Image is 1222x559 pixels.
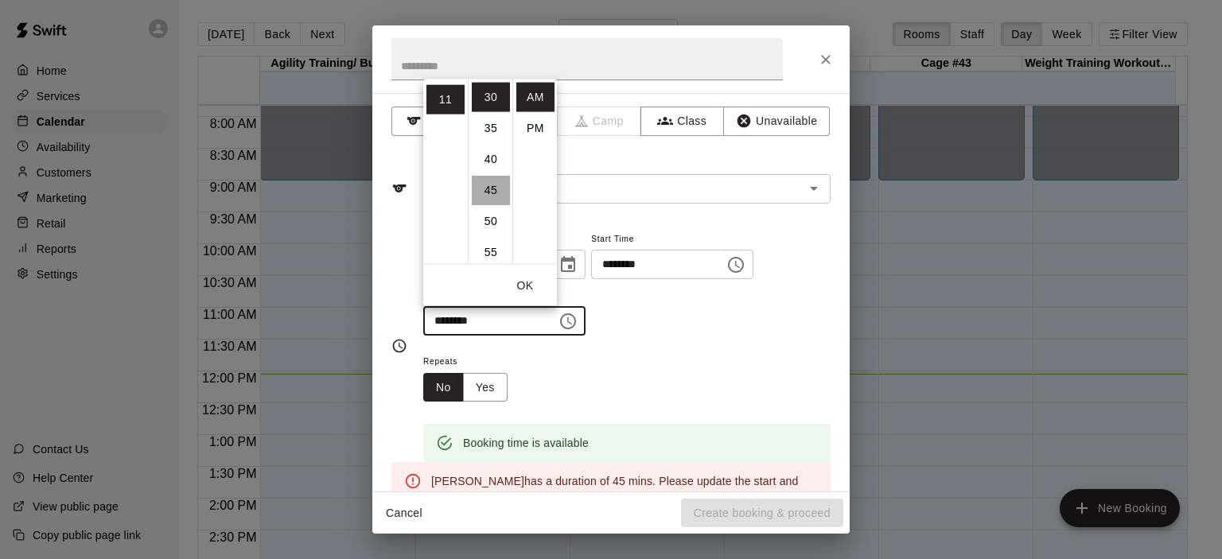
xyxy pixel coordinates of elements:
[423,79,468,263] ul: Select hours
[512,79,557,263] ul: Select meridiem
[431,467,818,511] div: [PERSON_NAME] has a duration of 45 mins . Please update the start and end times.
[803,177,825,200] button: Open
[463,373,508,402] button: Yes
[720,249,752,281] button: Choose time, selected time is 11:00 AM
[558,107,641,136] span: Camps can only be created in the Services page
[379,499,430,528] button: Cancel
[472,82,510,111] li: 30 minutes
[423,351,520,373] span: Repeats
[391,181,407,196] svg: Service
[463,429,589,457] div: Booking time is available
[468,79,512,263] ul: Select minutes
[391,338,407,354] svg: Timing
[472,237,510,266] li: 55 minutes
[472,144,510,173] li: 40 minutes
[552,305,584,337] button: Choose time, selected time is 11:30 AM
[472,206,510,235] li: 50 minutes
[423,373,508,402] div: outlined button group
[516,113,555,142] li: PM
[723,107,830,136] button: Unavailable
[472,113,510,142] li: 35 minutes
[391,107,475,136] button: Rental
[591,229,753,250] span: Start Time
[423,373,464,402] button: No
[640,107,724,136] button: Class
[516,82,555,111] li: AM
[426,84,465,114] li: 11 hours
[472,51,510,80] li: 25 minutes
[552,249,584,281] button: Choose date, selected date is Oct 13, 2025
[811,45,840,74] button: Close
[500,270,551,300] button: OK
[472,175,510,204] li: 45 minutes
